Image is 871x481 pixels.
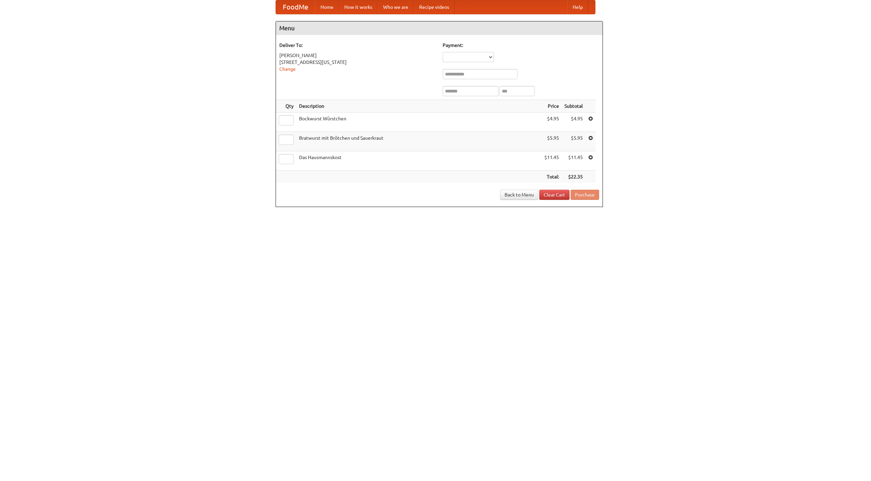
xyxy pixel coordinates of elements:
[276,0,315,14] a: FoodMe
[378,0,414,14] a: Who we are
[542,171,562,183] th: Total:
[567,0,588,14] a: Help
[539,190,570,200] a: Clear Cart
[542,151,562,171] td: $11.45
[339,0,378,14] a: How it works
[414,0,455,14] a: Recipe videos
[279,59,436,66] div: [STREET_ADDRESS][US_STATE]
[542,132,562,151] td: $5.95
[562,171,586,183] th: $22.35
[296,132,542,151] td: Bratwurst mit Brötchen und Sauerkraut
[562,100,586,113] th: Subtotal
[542,100,562,113] th: Price
[279,66,296,72] a: Change
[296,113,542,132] td: Bockwurst Würstchen
[296,151,542,171] td: Das Hausmannskost
[542,113,562,132] td: $4.95
[562,132,586,151] td: $5.95
[276,21,603,35] h4: Menu
[315,0,339,14] a: Home
[279,52,436,59] div: [PERSON_NAME]
[296,100,542,113] th: Description
[562,151,586,171] td: $11.45
[571,190,599,200] button: Purchase
[562,113,586,132] td: $4.95
[443,42,599,49] h5: Payment:
[279,42,436,49] h5: Deliver To:
[276,100,296,113] th: Qty
[500,190,538,200] a: Back to Menu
